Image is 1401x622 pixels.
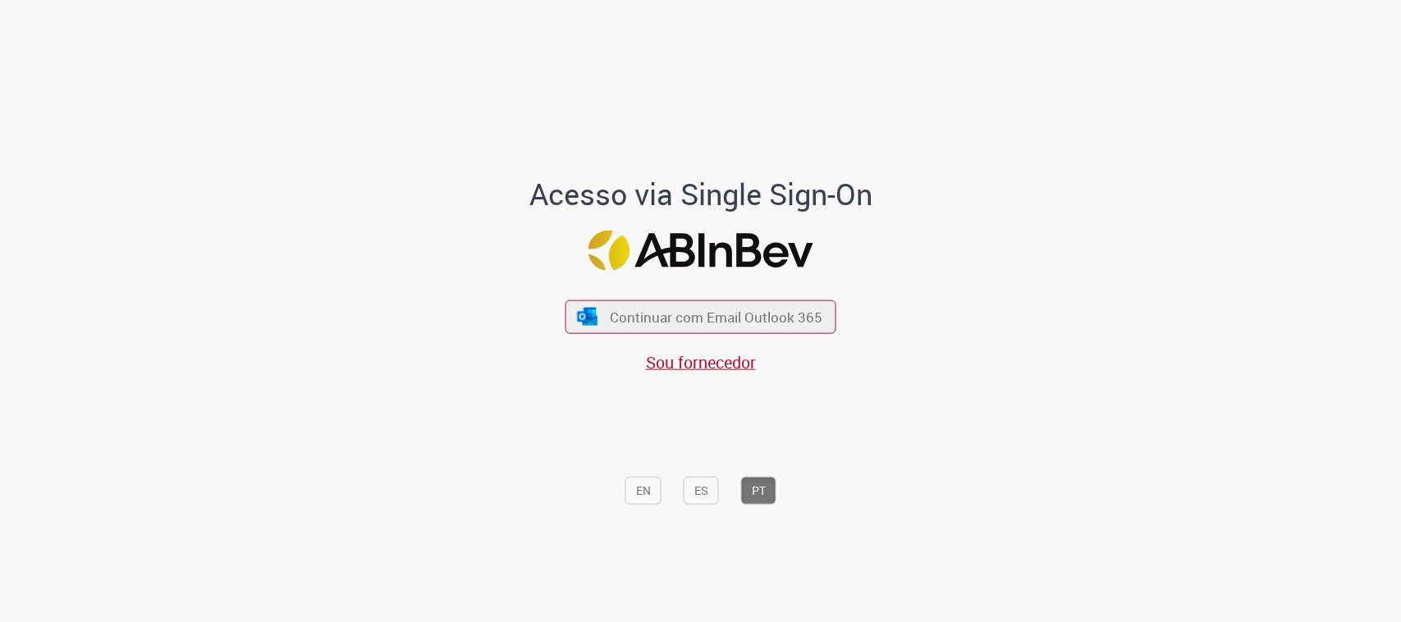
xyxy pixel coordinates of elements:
button: PT [741,477,776,505]
button: EN [625,477,662,505]
button: ES [684,477,719,505]
a: Sou fornecedor [646,351,756,373]
img: Logo ABInBev [588,230,813,270]
span: Continuar com Email Outlook 365 [610,308,822,327]
img: ícone Azure/Microsoft 360 [575,308,598,325]
button: ícone Azure/Microsoft 360 Continuar com Email Outlook 365 [565,300,836,334]
h1: Acesso via Single Sign-On [473,178,928,211]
